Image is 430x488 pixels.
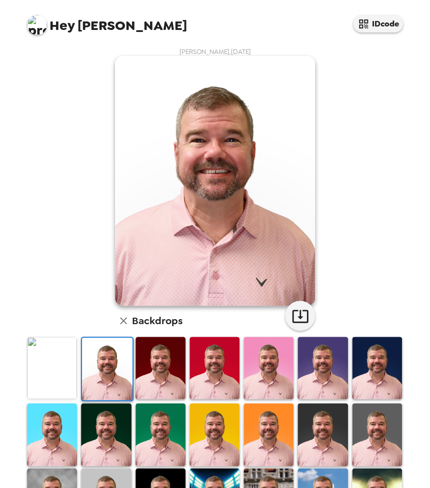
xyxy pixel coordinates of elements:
h6: Backdrops [132,313,182,329]
span: [PERSON_NAME] [27,10,187,32]
button: IDcode [353,15,403,32]
img: Original [27,337,77,399]
span: Hey [49,16,74,34]
span: [PERSON_NAME] , [DATE] [179,47,251,56]
img: user [115,56,315,306]
img: profile pic [27,15,47,35]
